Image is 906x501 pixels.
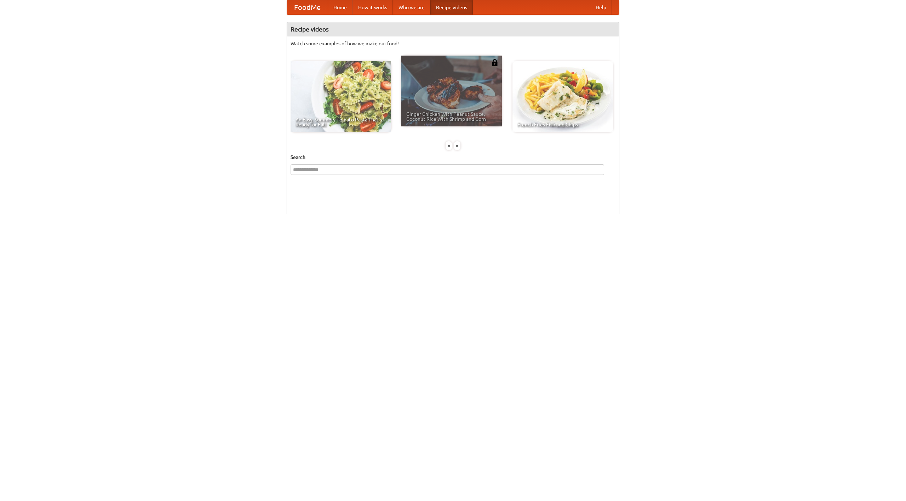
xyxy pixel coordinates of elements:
[291,154,615,161] h5: Search
[512,61,613,132] a: French Fries Fish and Chips
[296,117,386,127] span: An Easy, Summery Tomato Pasta That's Ready for Fall
[517,122,608,127] span: French Fries Fish and Chips
[287,0,328,15] a: FoodMe
[287,22,619,36] h4: Recipe videos
[352,0,393,15] a: How it works
[446,141,452,150] div: «
[430,0,473,15] a: Recipe videos
[454,141,460,150] div: »
[291,40,615,47] p: Watch some examples of how we make our food!
[328,0,352,15] a: Home
[393,0,430,15] a: Who we are
[491,59,498,66] img: 483408.png
[590,0,612,15] a: Help
[291,61,391,132] a: An Easy, Summery Tomato Pasta That's Ready for Fall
